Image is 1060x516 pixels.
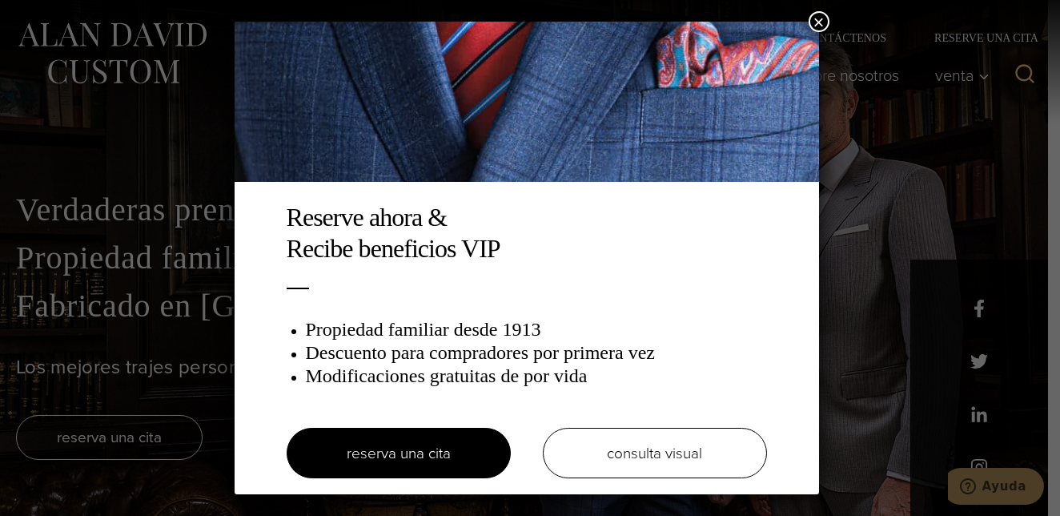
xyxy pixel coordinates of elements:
h3: Modificaciones gratuitas de por vida [306,365,767,388]
h3: Descuento para compradores por primera vez [306,341,767,365]
a: consulta visual [543,428,767,478]
span: Ayuda [34,11,78,26]
h3: Propiedad familiar desde 1913 [306,318,767,341]
button: Close [809,11,829,32]
a: reserva una cita [287,428,511,478]
h2: Reserve ahora & Recibe beneficios VIP [287,202,767,264]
